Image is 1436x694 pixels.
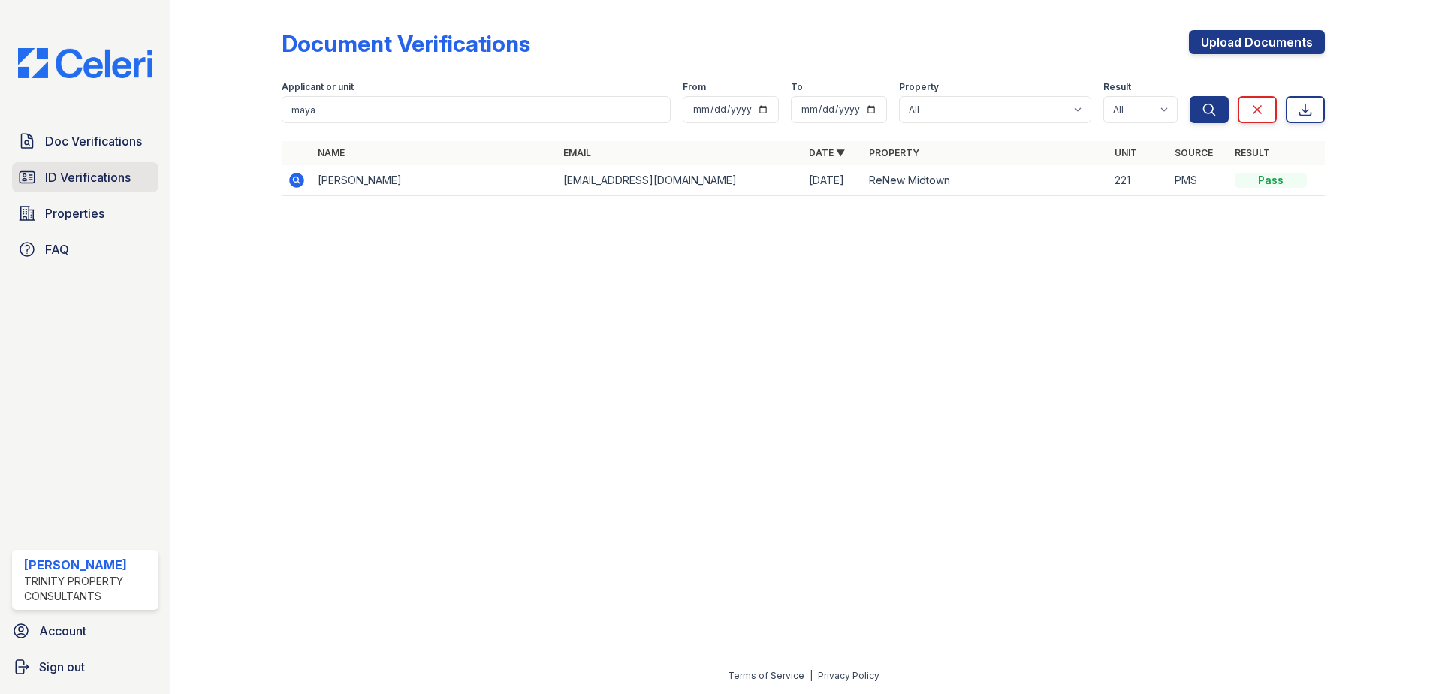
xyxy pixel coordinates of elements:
a: Upload Documents [1189,30,1325,54]
a: Doc Verifications [12,126,158,156]
a: Result [1235,147,1270,158]
label: Applicant or unit [282,81,354,93]
a: FAQ [12,234,158,264]
a: Property [869,147,919,158]
span: Properties [45,204,104,222]
a: Email [563,147,591,158]
img: CE_Logo_Blue-a8612792a0a2168367f1c8372b55b34899dd931a85d93a1a3d3e32e68fde9ad4.png [6,48,164,78]
label: To [791,81,803,93]
span: Sign out [39,658,85,676]
a: Source [1175,147,1213,158]
a: Unit [1115,147,1137,158]
td: 221 [1109,165,1169,196]
a: Sign out [6,652,164,682]
span: ID Verifications [45,168,131,186]
div: [PERSON_NAME] [24,556,152,574]
td: ReNew Midtown [863,165,1109,196]
td: [PERSON_NAME] [312,165,557,196]
a: Date ▼ [809,147,845,158]
label: From [683,81,706,93]
div: Trinity Property Consultants [24,574,152,604]
a: Terms of Service [728,670,804,681]
span: FAQ [45,240,69,258]
td: [EMAIL_ADDRESS][DOMAIN_NAME] [557,165,803,196]
div: Document Verifications [282,30,530,57]
span: Doc Verifications [45,132,142,150]
a: Privacy Policy [818,670,879,681]
div: Pass [1235,173,1307,188]
a: ID Verifications [12,162,158,192]
td: [DATE] [803,165,863,196]
label: Result [1103,81,1131,93]
label: Property [899,81,939,93]
a: Properties [12,198,158,228]
a: Name [318,147,345,158]
span: Account [39,622,86,640]
input: Search by name, email, or unit number [282,96,671,123]
div: | [810,670,813,681]
td: PMS [1169,165,1229,196]
a: Account [6,616,164,646]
